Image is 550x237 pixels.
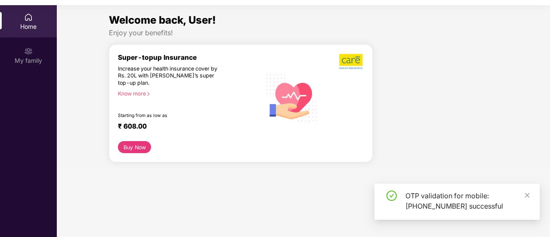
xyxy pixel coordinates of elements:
div: Starting from as low as [118,113,225,119]
div: OTP validation for mobile: [PHONE_NUMBER] successful [405,191,529,211]
span: right [146,92,151,96]
div: Super-topup Insurance [118,53,261,62]
span: close [524,192,530,198]
div: ₹ 608.00 [118,122,253,132]
span: Welcome back, User! [109,14,216,26]
img: svg+xml;base64,PHN2ZyBpZD0iSG9tZSIgeG1sbnM9Imh0dHA6Ly93d3cudzMub3JnLzIwMDAvc3ZnIiB3aWR0aD0iMjAiIG... [24,13,33,22]
div: Enjoy your benefits! [109,28,498,37]
div: Increase your health insurance cover by Rs. 20L with [PERSON_NAME]’s super top-up plan. [118,65,224,87]
span: check-circle [386,191,397,201]
img: b5dec4f62d2307b9de63beb79f102df3.png [339,53,364,70]
img: svg+xml;base64,PHN2ZyB4bWxucz0iaHR0cDovL3d3dy53My5vcmcvMjAwMC9zdmciIHhtbG5zOnhsaW5rPSJodHRwOi8vd3... [261,66,323,128]
img: svg+xml;base64,PHN2ZyB3aWR0aD0iMjAiIGhlaWdodD0iMjAiIHZpZXdCb3g9IjAgMCAyMCAyMCIgZmlsbD0ibm9uZSIgeG... [24,47,33,55]
div: Know more [118,90,256,96]
button: Buy Now [118,141,151,153]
